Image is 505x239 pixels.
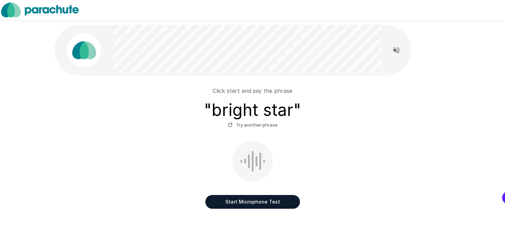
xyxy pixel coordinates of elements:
[204,100,301,120] h3: " bright star "
[389,43,403,57] button: Read questions aloud
[205,195,300,209] button: Start Microphone Test
[67,33,101,67] img: parachute_avatar.png
[213,87,292,95] p: Click start and say the phrase
[226,120,279,130] button: Try another phrase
